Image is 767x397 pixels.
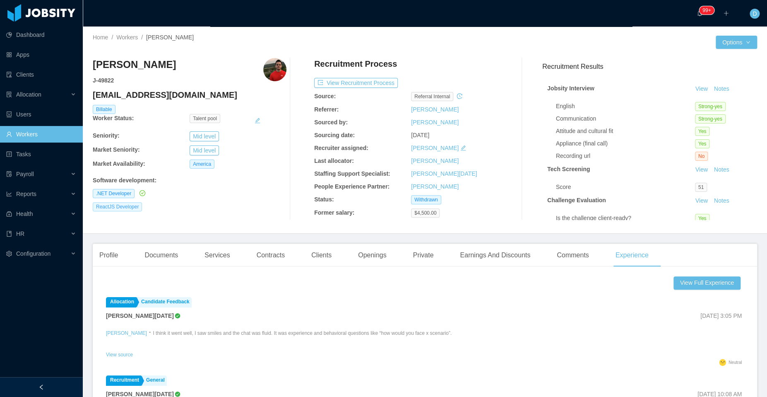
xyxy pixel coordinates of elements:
div: Comments [550,244,595,267]
strong: Jobsity Interview [547,85,594,92]
a: View [692,85,711,92]
a: icon: userWorkers [6,126,76,143]
span: Yes [695,127,710,136]
span: Yes [695,139,710,148]
span: Withdrawn [411,195,441,204]
button: Notes [711,84,733,94]
span: Configuration [16,250,50,257]
span: [DATE] [411,132,429,138]
div: Openings [351,244,393,267]
span: Payroll [16,171,34,177]
button: Mid level [190,145,219,155]
span: No [695,152,708,161]
a: icon: auditClients [6,66,76,83]
b: Market Seniority: [93,146,140,153]
a: Candidate Feedback [137,297,192,307]
div: Attitude and cultural fit [556,127,695,136]
b: Seniority: [93,132,120,139]
i: icon: edit [460,145,466,151]
p: I think it went well, I saw smiles and the chat was fluid. It was experience and behavioral quest... [153,329,452,337]
i: icon: check-circle [139,190,145,196]
strong: [PERSON_NAME][DATE] [106,312,174,319]
a: View source [106,352,133,358]
a: [PERSON_NAME] [411,157,459,164]
b: Former salary: [314,209,354,216]
h3: [PERSON_NAME] [93,58,176,71]
a: icon: exportView Recruitment Process [314,80,398,86]
img: 73a2fc49-a118-48bd-ac1b-50411a46aa98_66685c6b34421-400w.png [263,58,286,81]
b: Recruiter assigned: [314,145,368,151]
span: Reports [16,191,36,197]
div: Appliance (final call) [556,139,695,148]
a: [PERSON_NAME] [411,145,459,151]
span: Neutral [729,360,742,365]
button: edit [254,114,261,127]
a: [PERSON_NAME][DATE] [411,170,477,177]
span: America [190,160,214,169]
span: 51 [695,183,707,192]
div: Recording url [556,152,695,160]
span: ReactJS Developer [93,202,142,211]
span: [PERSON_NAME] [146,34,194,41]
button: View Full Experience [673,276,741,290]
span: Health [16,211,33,217]
div: - [149,328,151,349]
a: Home [93,34,108,41]
a: icon: appstoreApps [6,46,76,63]
strong: J- 49822 [93,77,114,84]
b: Software development : [93,177,156,184]
div: English [556,102,695,111]
a: [PERSON_NAME] [411,106,459,113]
i: icon: medicine-box [6,211,12,217]
i: icon: solution [6,92,12,97]
i: icon: bell [697,10,702,16]
h4: [EMAIL_ADDRESS][DOMAIN_NAME] [93,89,286,101]
div: Score [556,183,695,191]
a: View [692,197,711,204]
b: Status: [314,196,334,203]
span: Billable [93,105,115,114]
i: icon: line-chart [6,191,12,197]
b: Source: [314,93,336,99]
strong: Challenge Evaluation [547,197,606,203]
sup: 333 [699,6,714,15]
a: icon: check-circle [138,190,145,196]
a: General [142,375,167,386]
button: Optionsicon: down [716,36,757,49]
strong: Tech Screening [547,166,590,172]
a: [PERSON_NAME] [411,119,459,126]
a: View Full Experience [673,276,744,290]
a: Recruitment [106,375,141,386]
span: Referral internal [411,92,453,101]
a: [PERSON_NAME] [411,183,459,190]
b: Sourcing date: [314,132,355,138]
b: Market Availability: [93,160,145,167]
span: [DATE] 3:05 PM [700,312,742,319]
i: icon: setting [6,251,12,257]
div: Earnings And Discounts [453,244,537,267]
a: icon: profileTasks [6,146,76,162]
a: Workers [116,34,138,41]
b: Referrer: [314,106,339,113]
span: $4,500.00 [411,208,440,218]
div: Contracts [250,244,291,267]
div: Documents [138,244,185,267]
span: / [141,34,143,41]
b: Last allocator: [314,157,354,164]
a: View [692,166,711,173]
span: Yes [695,214,710,223]
span: Strong-yes [695,114,726,123]
div: Services [198,244,236,267]
button: icon: exportView Recruitment Process [314,78,398,88]
div: Experience [609,244,655,267]
i: icon: file-protect [6,171,12,177]
h3: Recruitment Results [542,61,757,72]
a: icon: pie-chartDashboard [6,27,76,43]
span: / [111,34,113,41]
b: Worker Status: [93,115,134,121]
b: People Experience Partner: [314,183,390,190]
div: Communication [556,114,695,123]
button: Notes [711,165,733,175]
h4: Recruitment Process [314,58,397,70]
div: Private [406,244,440,267]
